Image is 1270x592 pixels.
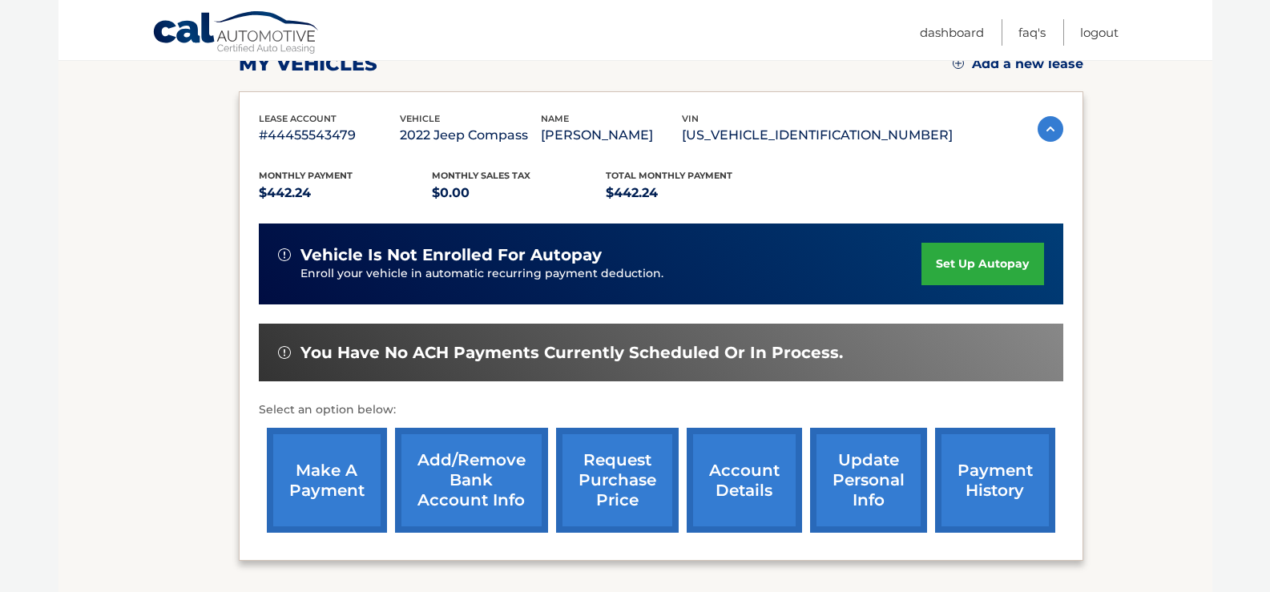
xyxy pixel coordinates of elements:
[432,182,606,204] p: $0.00
[1038,116,1063,142] img: accordion-active.svg
[920,19,984,46] a: Dashboard
[400,124,541,147] p: 2022 Jeep Compass
[1018,19,1046,46] a: FAQ's
[606,170,732,181] span: Total Monthly Payment
[239,52,377,76] h2: my vehicles
[682,113,699,124] span: vin
[810,428,927,533] a: update personal info
[1080,19,1119,46] a: Logout
[556,428,679,533] a: request purchase price
[259,113,337,124] span: lease account
[395,428,548,533] a: Add/Remove bank account info
[682,124,953,147] p: [US_VEHICLE_IDENTIFICATION_NUMBER]
[278,346,291,359] img: alert-white.svg
[259,182,433,204] p: $442.24
[541,124,682,147] p: [PERSON_NAME]
[300,343,843,363] span: You have no ACH payments currently scheduled or in process.
[400,113,440,124] span: vehicle
[278,248,291,261] img: alert-white.svg
[259,170,353,181] span: Monthly Payment
[259,124,400,147] p: #44455543479
[152,10,321,57] a: Cal Automotive
[432,170,530,181] span: Monthly sales Tax
[606,182,780,204] p: $442.24
[300,245,602,265] span: vehicle is not enrolled for autopay
[267,428,387,533] a: make a payment
[687,428,802,533] a: account details
[935,428,1055,533] a: payment history
[921,243,1043,285] a: set up autopay
[541,113,569,124] span: name
[300,265,922,283] p: Enroll your vehicle in automatic recurring payment deduction.
[953,58,964,69] img: add.svg
[953,56,1083,72] a: Add a new lease
[259,401,1063,420] p: Select an option below:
